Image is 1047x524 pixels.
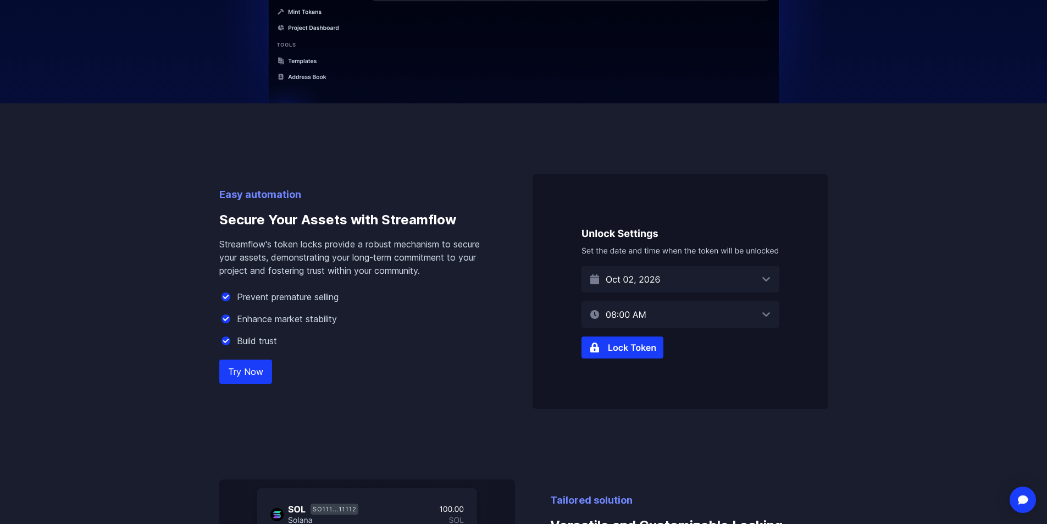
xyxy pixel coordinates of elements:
div: Open Intercom Messenger [1010,487,1036,513]
img: Secure Your Assets with Streamflow [533,174,828,409]
p: Enhance market stability [237,312,337,326]
p: Prevent premature selling [237,290,339,304]
p: Tailored solution [550,493,828,508]
p: Easy automation [219,187,497,202]
p: Streamflow's token locks provide a robust mechanism to secure your assets, demonstrating your lon... [219,238,497,277]
a: Try Now [219,360,272,384]
p: Build trust [237,334,277,348]
h3: Secure Your Assets with Streamflow [219,202,497,238]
